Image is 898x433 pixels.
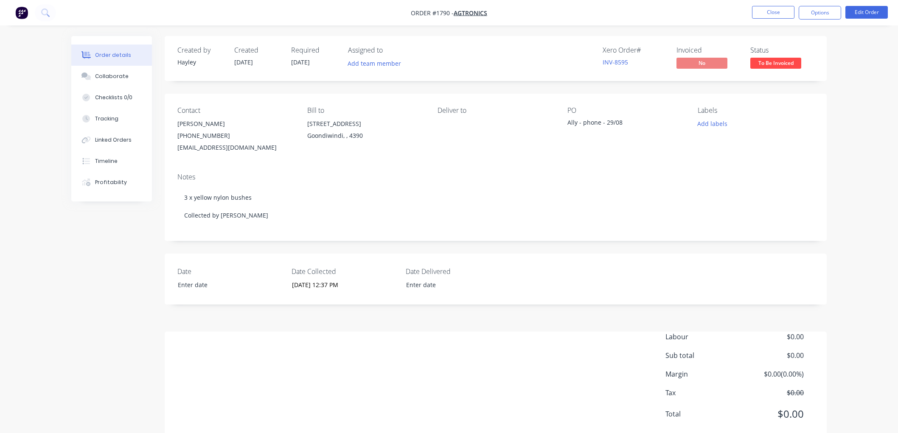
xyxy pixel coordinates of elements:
[665,388,741,398] span: Tax
[698,106,814,115] div: Labels
[567,118,673,130] div: Ally - phone - 29/08
[438,106,554,115] div: Deliver to
[741,332,804,342] span: $0.00
[603,58,628,66] a: INV-8595
[454,9,487,17] a: Agtronics
[286,279,392,291] input: Enter date and time
[693,118,732,129] button: Add labels
[307,118,424,145] div: [STREET_ADDRESS]Goondiwindi, , 4390
[411,9,454,17] span: Order #1790 -
[406,266,512,277] label: Date Delivered
[71,87,152,108] button: Checklists 0/0
[752,6,794,19] button: Close
[750,58,801,68] span: To Be Invoiced
[177,58,224,67] div: Hayley
[95,179,127,186] div: Profitability
[177,184,814,228] div: 3 x yellow nylon bushes Collected by [PERSON_NAME]
[71,151,152,172] button: Timeline
[603,46,666,54] div: Xero Order #
[234,58,253,66] span: [DATE]
[741,388,804,398] span: $0.00
[750,46,814,54] div: Status
[291,46,338,54] div: Required
[71,66,152,87] button: Collaborate
[799,6,841,20] button: Options
[71,129,152,151] button: Linked Orders
[845,6,888,19] button: Edit Order
[177,142,294,154] div: [EMAIL_ADDRESS][DOMAIN_NAME]
[741,406,804,422] span: $0.00
[71,172,152,193] button: Profitability
[177,266,283,277] label: Date
[95,136,132,144] div: Linked Orders
[750,58,801,70] button: To Be Invoiced
[291,58,310,66] span: [DATE]
[665,409,741,419] span: Total
[177,118,294,154] div: [PERSON_NAME][PHONE_NUMBER][EMAIL_ADDRESS][DOMAIN_NAME]
[307,106,424,115] div: Bill to
[343,58,406,69] button: Add team member
[71,45,152,66] button: Order details
[741,350,804,360] span: $0.00
[741,369,804,379] span: $0.00 ( 0.00 %)
[307,118,424,130] div: [STREET_ADDRESS]
[665,369,741,379] span: Margin
[348,46,433,54] div: Assigned to
[567,106,684,115] div: PO
[676,46,740,54] div: Invoiced
[15,6,28,19] img: Factory
[71,108,152,129] button: Tracking
[307,130,424,142] div: Goondiwindi, , 4390
[95,73,129,80] div: Collaborate
[348,58,406,69] button: Add team member
[234,46,281,54] div: Created
[177,46,224,54] div: Created by
[676,58,727,68] span: No
[177,118,294,130] div: [PERSON_NAME]
[177,173,814,181] div: Notes
[665,332,741,342] span: Labour
[172,279,278,291] input: Enter date
[95,115,118,123] div: Tracking
[95,94,132,101] div: Checklists 0/0
[665,350,741,360] span: Sub total
[177,106,294,115] div: Contact
[95,51,131,59] div: Order details
[400,279,506,291] input: Enter date
[177,130,294,142] div: [PHONE_NUMBER]
[292,266,398,277] label: Date Collected
[95,157,118,165] div: Timeline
